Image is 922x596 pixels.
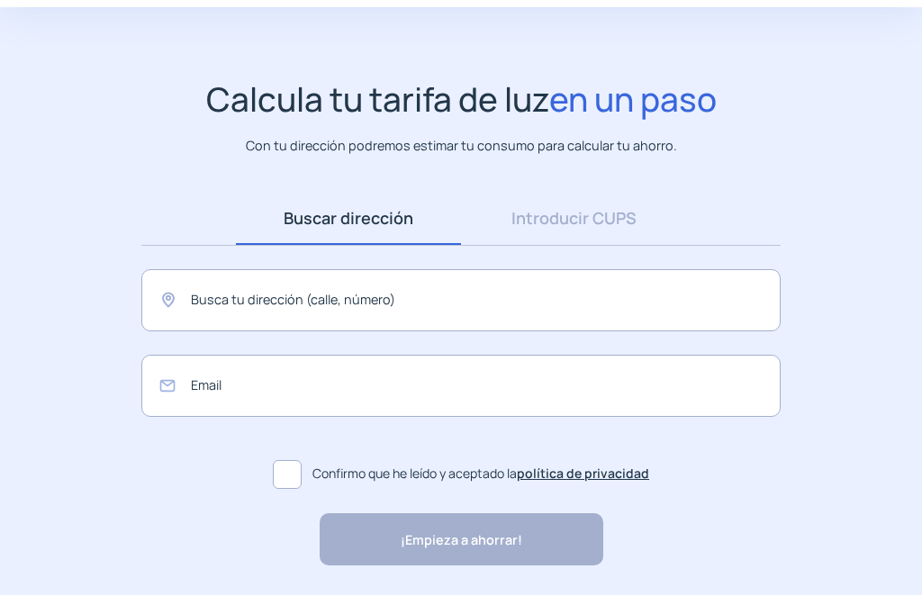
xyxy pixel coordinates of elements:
p: Con tu dirección podremos estimar tu consumo para calcular tu ahorro. [246,137,677,157]
a: Introducir CUPS [461,193,686,246]
h1: Calcula tu tarifa de luz [206,80,717,120]
a: Buscar dirección [236,193,461,246]
span: en un paso [549,77,717,122]
a: política de privacidad [517,465,649,483]
span: Confirmo que he leído y aceptado la [312,465,649,484]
